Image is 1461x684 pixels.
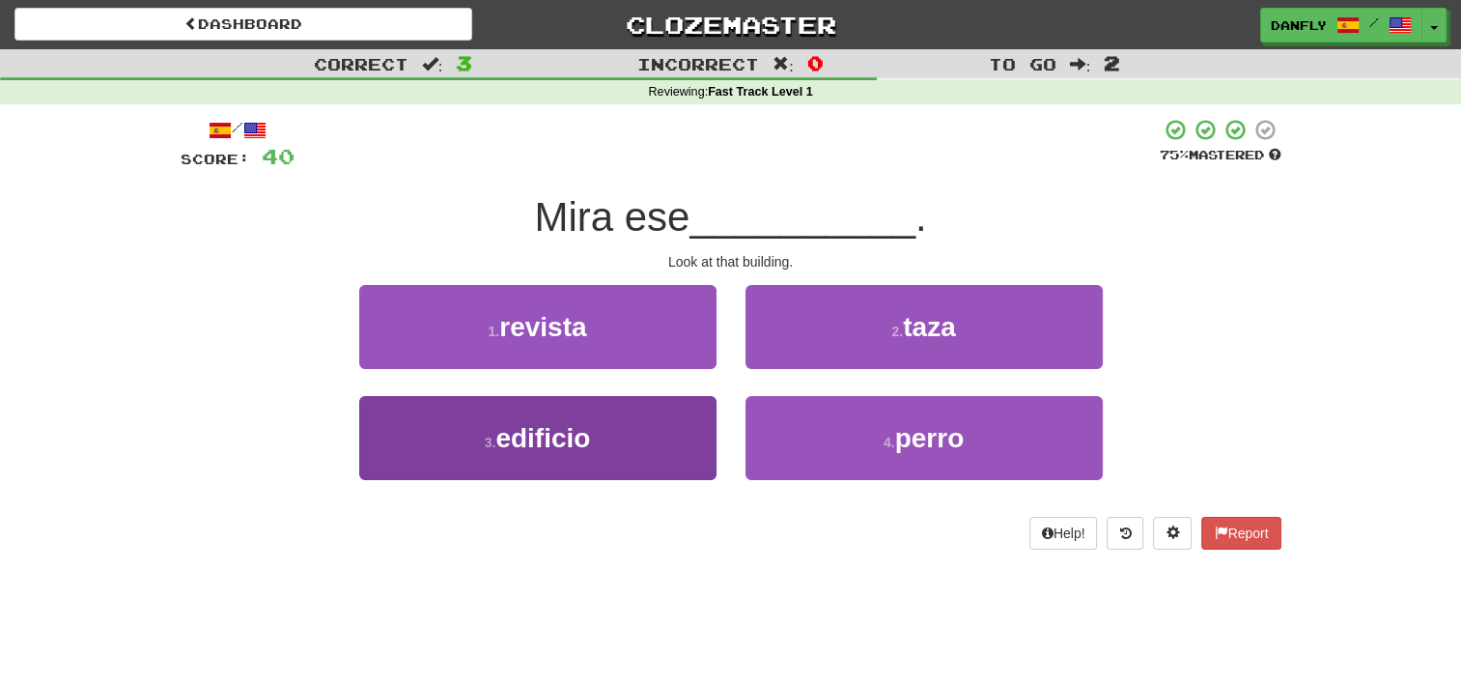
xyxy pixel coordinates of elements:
[1104,51,1120,74] span: 2
[1260,8,1422,43] a: danfly /
[1201,517,1280,550] button: Report
[1160,147,1281,164] div: Mastered
[773,56,794,72] span: :
[1107,517,1143,550] button: Round history (alt+y)
[359,396,716,480] button: 3.edificio
[262,144,295,168] span: 40
[884,435,895,450] small: 4 .
[689,194,915,240] span: __________
[489,324,500,339] small: 1 .
[1271,16,1327,34] span: danfly
[915,194,927,240] span: .
[1369,15,1379,29] span: /
[903,312,955,342] span: taza
[14,8,472,41] a: Dashboard
[745,396,1103,480] button: 4.perro
[1029,517,1098,550] button: Help!
[895,423,965,453] span: perro
[495,423,590,453] span: edificio
[181,151,250,167] span: Score:
[807,51,824,74] span: 0
[314,54,408,73] span: Correct
[422,56,443,72] span: :
[745,285,1103,369] button: 2.taza
[181,118,295,142] div: /
[1070,56,1091,72] span: :
[456,51,472,74] span: 3
[1160,147,1189,162] span: 75 %
[359,285,716,369] button: 1.revista
[891,324,903,339] small: 2 .
[181,252,1281,271] div: Look at that building.
[485,435,496,450] small: 3 .
[708,85,813,99] strong: Fast Track Level 1
[499,312,586,342] span: revista
[989,54,1056,73] span: To go
[501,8,959,42] a: Clozemaster
[637,54,759,73] span: Incorrect
[534,194,689,240] span: Mira ese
